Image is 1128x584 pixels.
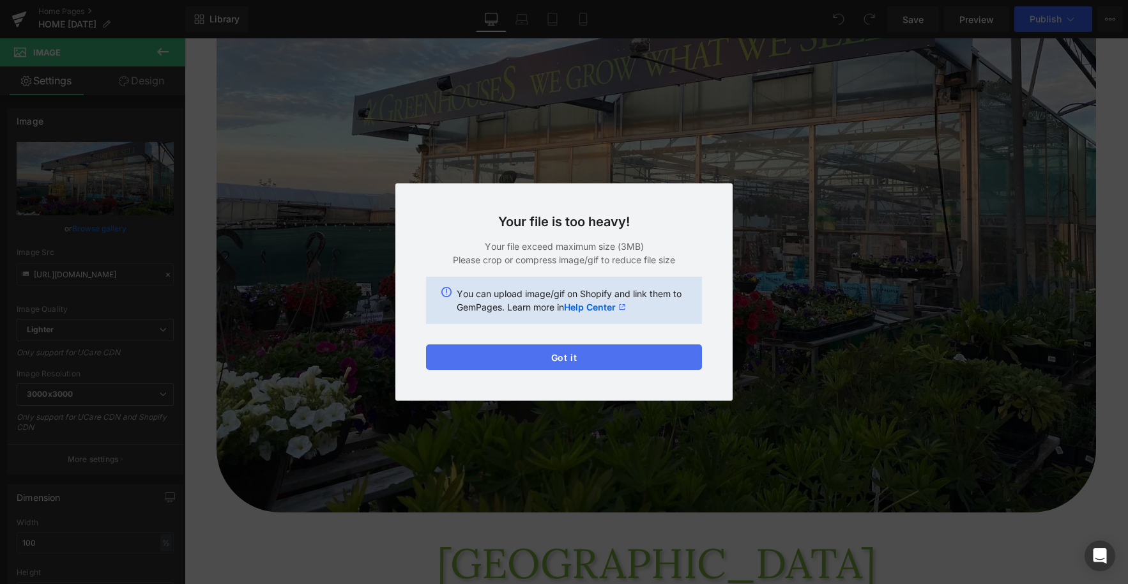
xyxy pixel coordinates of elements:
[564,300,626,314] a: Help Center
[426,214,702,229] h3: Your file is too heavy!
[426,240,702,253] p: Your file exceed maximum size (3MB)
[426,344,702,370] button: Got it
[457,287,687,314] p: You can upload image/gif on Shopify and link them to GemPages. Learn more in
[1085,541,1115,571] div: Open Intercom Messenger
[426,253,702,266] p: Please crop or compress image/gif to reduce file size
